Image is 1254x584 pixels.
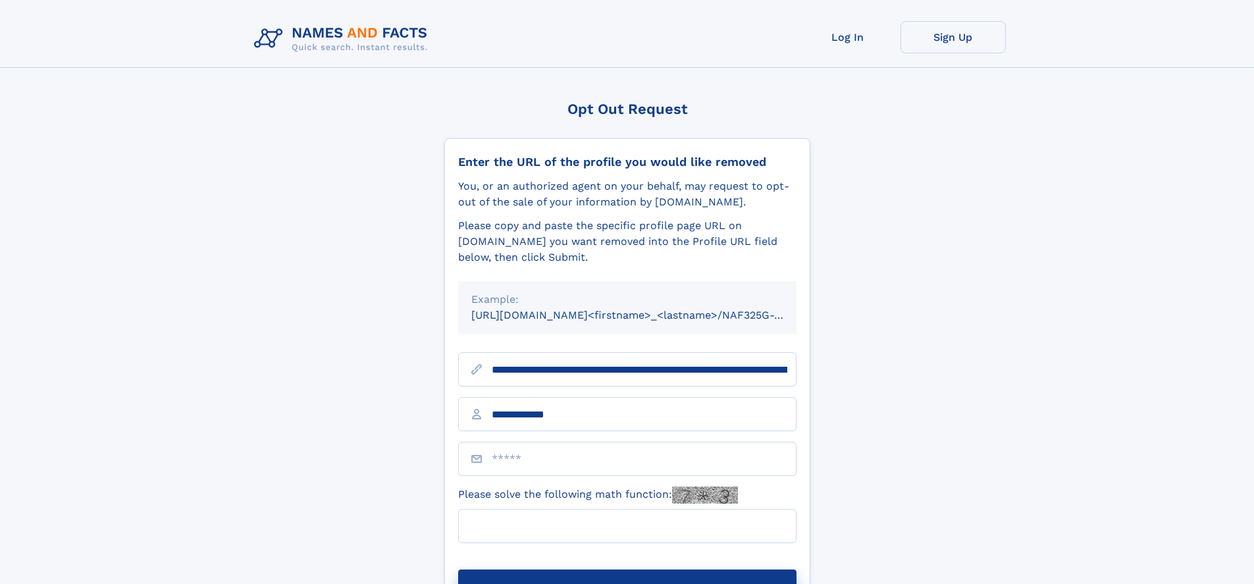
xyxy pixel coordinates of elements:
a: Log In [795,21,901,53]
small: [URL][DOMAIN_NAME]<firstname>_<lastname>/NAF325G-xxxxxxxx [471,309,822,321]
label: Please solve the following math function: [458,487,738,504]
div: Please copy and paste the specific profile page URL on [DOMAIN_NAME] you want removed into the Pr... [458,218,797,265]
div: Opt Out Request [444,101,810,117]
div: Example: [471,292,783,307]
img: Logo Names and Facts [249,21,438,57]
div: You, or an authorized agent on your behalf, may request to opt-out of the sale of your informatio... [458,178,797,210]
div: Enter the URL of the profile you would like removed [458,155,797,169]
a: Sign Up [901,21,1006,53]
